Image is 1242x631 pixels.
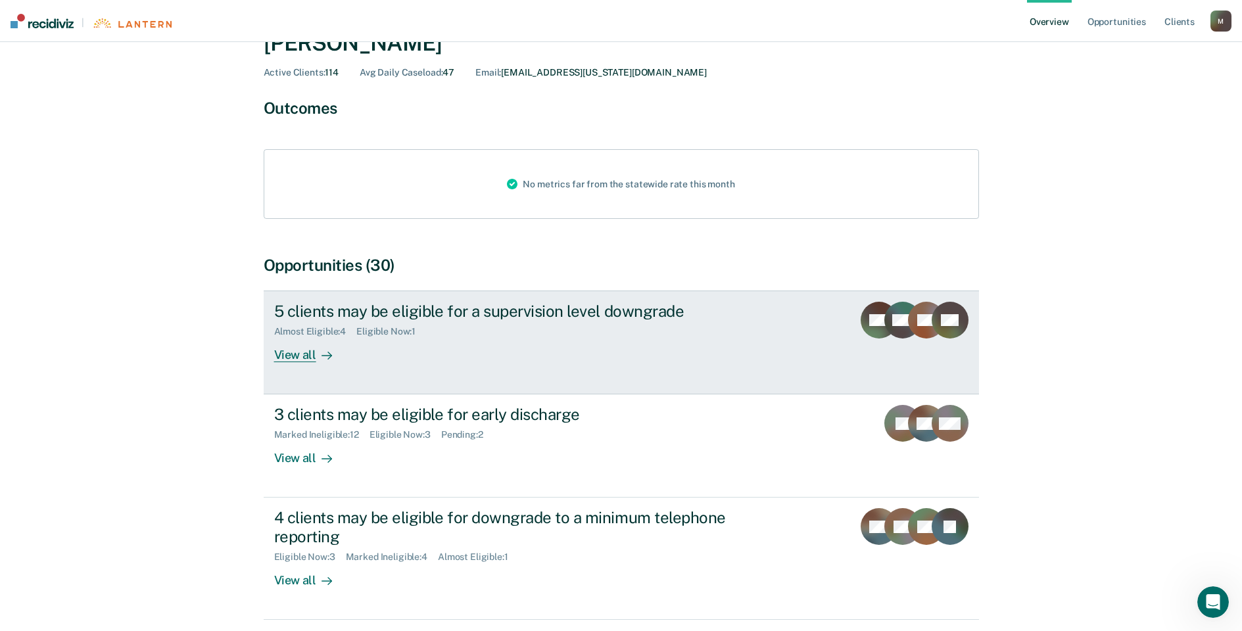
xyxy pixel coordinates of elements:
[274,440,348,466] div: View all
[360,67,442,78] span: Avg Daily Caseload :
[346,551,438,563] div: Marked Ineligible : 4
[370,429,441,440] div: Eligible Now : 3
[264,256,979,275] div: Opportunities (30)
[274,405,736,424] div: 3 clients may be eligible for early discharge
[11,14,172,28] a: |
[441,429,494,440] div: Pending : 2
[264,67,325,78] span: Active Clients :
[438,551,519,563] div: Almost Eligible : 1
[1210,11,1231,32] button: M
[264,67,339,78] div: 114
[264,30,979,57] div: [PERSON_NAME]
[264,99,979,118] div: Outcomes
[475,67,501,78] span: Email :
[496,150,745,218] div: No metrics far from the statewide rate this month
[274,429,370,440] div: Marked Ineligible : 12
[274,508,736,546] div: 4 clients may be eligible for downgrade to a minimum telephone reporting
[264,394,979,498] a: 3 clients may be eligible for early dischargeMarked Ineligible:12Eligible Now:3Pending:2View all
[356,326,426,337] div: Eligible Now : 1
[274,337,348,363] div: View all
[274,326,357,337] div: Almost Eligible : 4
[274,551,346,563] div: Eligible Now : 3
[274,302,736,321] div: 5 clients may be eligible for a supervision level downgrade
[92,18,172,28] img: Lantern
[11,14,74,28] img: Recidiviz
[1197,586,1229,618] iframe: Intercom live chat
[74,17,92,28] span: |
[274,563,348,588] div: View all
[264,291,979,394] a: 5 clients may be eligible for a supervision level downgradeAlmost Eligible:4Eligible Now:1View all
[475,67,707,78] div: [EMAIL_ADDRESS][US_STATE][DOMAIN_NAME]
[360,67,454,78] div: 47
[264,498,979,620] a: 4 clients may be eligible for downgrade to a minimum telephone reportingEligible Now:3Marked Inel...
